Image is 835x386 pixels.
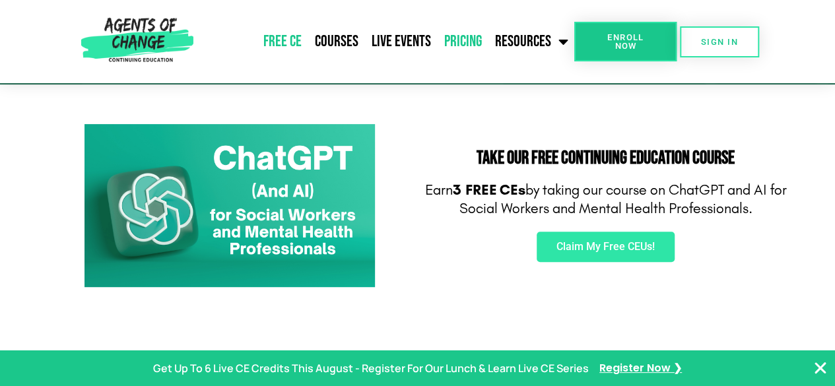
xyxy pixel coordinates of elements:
[199,25,574,58] nav: Menu
[599,359,682,378] a: Register Now ❯
[595,33,655,50] span: Enroll Now
[453,181,525,199] b: 3 FREE CEs
[701,38,738,46] span: SIGN IN
[680,26,759,57] a: SIGN IN
[308,25,365,58] a: Courses
[574,22,677,61] a: Enroll Now
[153,359,589,378] p: Get Up To 6 Live CE Credits This August - Register For Our Lunch & Learn Live CE Series
[424,149,787,168] h2: Take Our FREE Continuing Education Course
[813,360,828,376] button: Close Banner
[424,181,787,218] p: Earn by taking our course on ChatGPT and AI for Social Workers and Mental Health Professionals.
[365,25,438,58] a: Live Events
[537,232,675,262] a: Claim My Free CEUs!
[257,25,308,58] a: Free CE
[438,25,488,58] a: Pricing
[488,25,574,58] a: Resources
[556,241,655,252] span: Claim My Free CEUs!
